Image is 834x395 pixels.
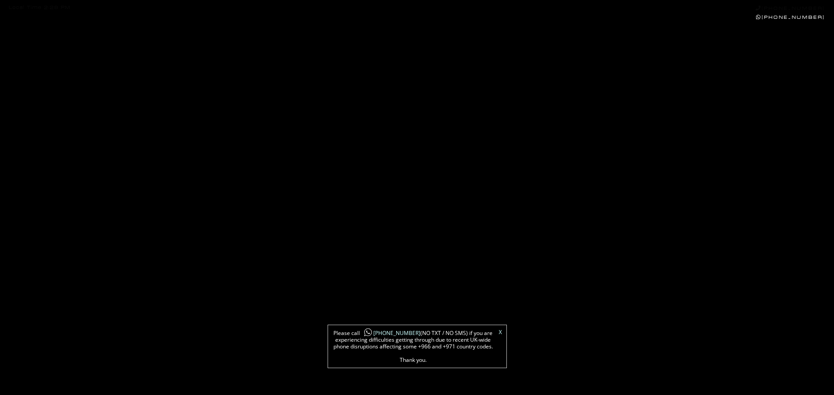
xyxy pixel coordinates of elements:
img: whatsapp-icon1.png [363,328,372,337]
span: Please call (NO TXT / NO SMS) if you are experiencing difficulties getting through due to recent ... [333,330,494,363]
div: Local Time 2:28 PM [9,5,71,10]
a: [PHONE_NUMBER] [756,14,825,20]
a: X [499,330,502,335]
a: [PHONE_NUMBER] [756,5,825,11]
a: [PHONE_NUMBER] [360,329,420,337]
